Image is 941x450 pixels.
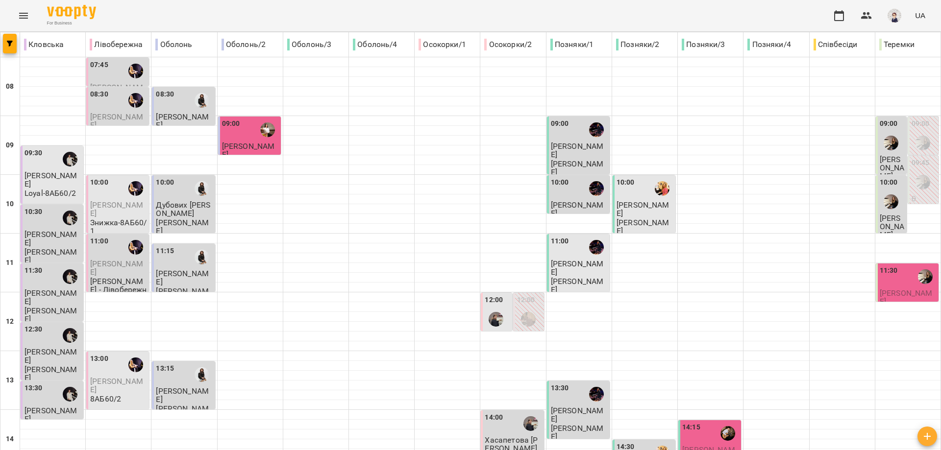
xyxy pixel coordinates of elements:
[90,60,108,71] label: 07:45
[551,259,604,277] span: [PERSON_NAME]
[589,181,604,196] img: Юлія КРАВЧЕНКО
[617,177,635,188] label: 10:00
[880,265,898,276] label: 11:30
[128,240,143,255] img: Ольга МОСКАЛЕНКО
[551,177,569,188] label: 10:00
[25,230,77,247] span: [PERSON_NAME]
[6,199,14,210] h6: 10
[485,295,503,306] label: 12:00
[484,39,532,50] p: Осокорки/2
[156,200,210,218] span: Дубових [PERSON_NAME]
[47,20,96,26] span: For Business
[589,122,604,137] img: Юлія КРАВЧЕНКО
[156,269,209,286] span: [PERSON_NAME]
[551,200,604,218] span: [PERSON_NAME]
[551,118,569,129] label: 09:00
[25,265,43,276] label: 11:30
[24,39,64,50] p: Кловська
[917,426,937,446] button: Створити урок
[63,387,77,402] div: Анна ГОРБУЛІНА
[128,93,143,108] img: Ольга МОСКАЛЕНКО
[912,203,937,229] p: [PERSON_NAME]
[222,142,275,159] span: [PERSON_NAME]
[655,181,669,196] div: Наталя ПОСИПАЙКО
[589,387,604,402] img: Юлія КРАВЧЕНКО
[128,181,143,196] img: Ольга МОСКАЛЕНКО
[551,383,569,394] label: 13:30
[63,152,77,166] img: Анна ГОРБУЛІНА
[911,6,929,24] button: UA
[25,189,76,197] p: Loyal-8АБ60/2
[912,194,937,203] p: 0
[156,112,209,130] span: [PERSON_NAME]
[747,39,791,50] p: Позняки/4
[6,81,14,92] h6: 08
[616,39,659,50] p: Позняки/2
[6,316,14,327] h6: 12
[523,416,538,431] img: Тетяна КУРУЧ
[156,218,213,236] p: [PERSON_NAME]
[63,328,77,343] div: Анна ГОРБУЛІНА
[25,307,81,324] p: [PERSON_NAME]
[90,177,108,188] label: 10:00
[880,213,905,240] span: [PERSON_NAME]
[879,39,915,50] p: Теремки
[814,39,858,50] p: Співбесіди
[195,250,209,264] img: Любов ПУШНЯК
[517,295,535,306] label: 12:00
[521,312,536,327] img: Юлія ПОГОРЄЛОВА
[682,422,700,433] label: 14:15
[551,236,569,247] label: 11:00
[90,200,143,218] span: [PERSON_NAME]
[25,383,43,394] label: 13:30
[287,39,331,50] p: Оболонь/3
[25,406,77,424] span: [PERSON_NAME]
[222,118,240,129] label: 09:00
[156,246,174,257] label: 11:15
[916,136,930,150] div: Ольга ЕПОВА
[915,10,925,21] span: UA
[682,39,725,50] p: Позняки/3
[222,39,266,50] p: Оболонь/2
[260,122,275,137] div: Вікторія ТАРАБАН
[6,258,14,268] h6: 11
[884,194,898,209] img: Ольга ЕПОВА
[63,211,77,225] img: Анна ГОРБУЛІНА
[128,357,143,372] img: Ольга МОСКАЛЕНКО
[6,140,14,151] h6: 09
[884,136,898,150] div: Ольга ЕПОВА
[156,404,213,422] p: [PERSON_NAME]
[156,89,174,100] label: 08:30
[90,83,143,100] span: [PERSON_NAME]
[90,112,143,130] span: [PERSON_NAME]
[551,142,604,159] span: [PERSON_NAME]
[25,288,77,306] span: [PERSON_NAME]
[128,64,143,78] div: Ольга МОСКАЛЕНКО
[47,5,96,19] img: Voopty Logo
[916,175,930,189] img: Ольга ЕПОВА
[63,269,77,284] img: Анна ГОРБУЛІНА
[489,312,503,327] div: Тетяна КУРУЧ
[589,240,604,255] img: Юлія КРАВЧЕНКО
[918,269,933,284] img: Ольга ЕПОВА
[90,395,121,403] p: 8АБ60/2
[25,207,43,217] label: 10:30
[551,424,608,441] p: [PERSON_NAME]
[90,277,147,303] p: [PERSON_NAME] - Лівобережна
[25,365,81,382] p: [PERSON_NAME]
[156,363,174,374] label: 13:15
[912,118,930,129] label: 09:00
[880,155,905,181] span: [PERSON_NAME]
[485,412,503,423] label: 14:00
